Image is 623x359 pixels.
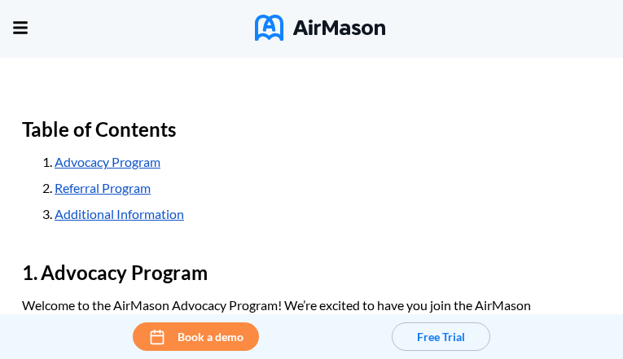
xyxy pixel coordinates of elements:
a: Additional Information [55,206,184,221]
a: Advocacy Program [55,154,160,169]
button: Free Trial [392,322,490,351]
h2: Table of Contents [22,110,601,149]
h2: Advocacy Program [22,253,601,292]
a: Referral Program [55,180,151,195]
button: Book a demo [133,322,259,351]
img: AirMason Logo [255,15,385,41]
